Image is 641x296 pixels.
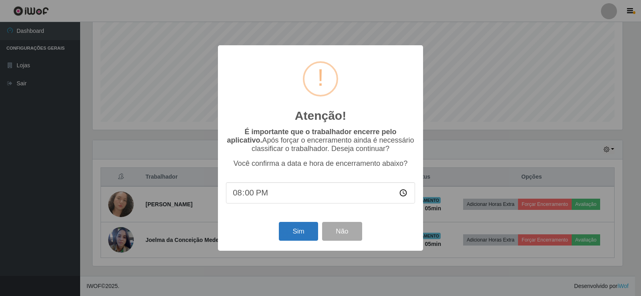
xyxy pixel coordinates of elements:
[279,222,318,241] button: Sim
[226,159,415,168] p: Você confirma a data e hora de encerramento abaixo?
[226,128,415,153] p: Após forçar o encerramento ainda é necessário classificar o trabalhador. Deseja continuar?
[295,109,346,123] h2: Atenção!
[322,222,362,241] button: Não
[227,128,396,144] b: É importante que o trabalhador encerre pelo aplicativo.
